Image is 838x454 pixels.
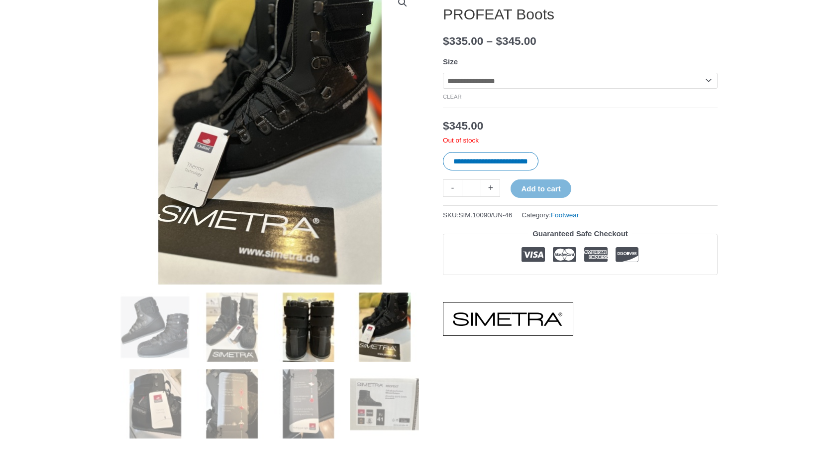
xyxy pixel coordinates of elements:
img: PROFEAT Boots - Image 6 [197,369,266,439]
bdi: 345.00 [443,120,483,132]
img: PROFEAT Boots - Image 4 [350,293,419,362]
p: Out of stock [443,136,718,145]
button: Add to cart [511,179,571,198]
label: Size [443,57,458,66]
a: - [443,179,462,197]
img: PROFEAT Boots - Image 5 [120,369,190,439]
bdi: 335.00 [443,35,483,47]
span: Category: [522,209,579,221]
img: PROFEAT Boots [120,293,190,362]
img: PROFEAT Boots - Image 7 [274,369,343,439]
span: – [487,35,493,47]
span: $ [443,120,449,132]
iframe: Customer reviews powered by Trustpilot [443,283,718,295]
span: SIM.10090/UN-46 [459,211,513,219]
h1: PROFEAT Boots [443,5,718,23]
img: PROFEAT Boots [197,293,266,362]
a: SIMETRA [443,302,573,336]
img: PROFEAT Boots - Image 8 [350,369,419,439]
legend: Guaranteed Safe Checkout [528,227,632,241]
a: + [481,179,500,197]
span: $ [496,35,502,47]
a: Clear options [443,94,462,100]
span: $ [443,35,449,47]
span: SKU: [443,209,513,221]
img: PROFEAT Boots - Image 3 [274,293,343,362]
a: Footwear [551,211,579,219]
input: Product quantity [462,179,481,197]
bdi: 345.00 [496,35,536,47]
